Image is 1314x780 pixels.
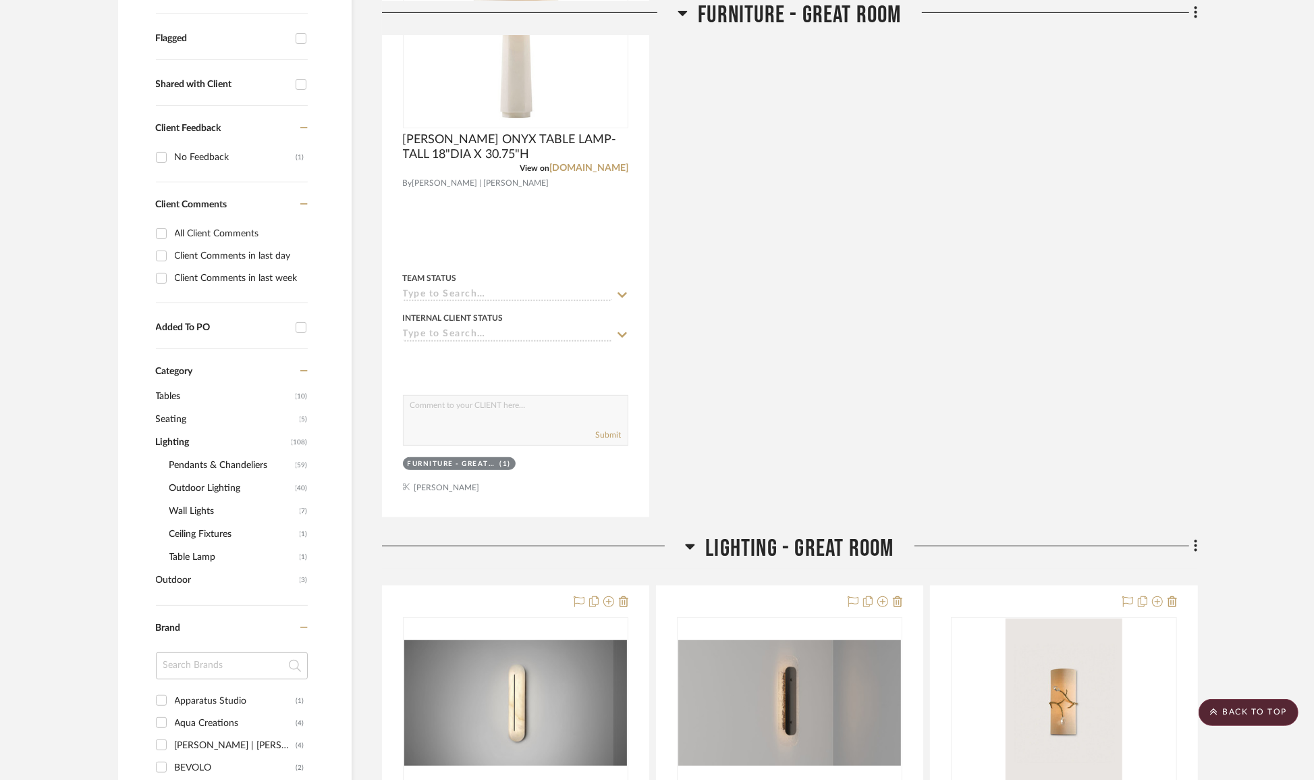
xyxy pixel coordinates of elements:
[175,267,304,289] div: Client Comments in last week
[296,454,308,476] span: (59)
[175,147,296,168] div: No Feedback
[156,124,221,133] span: Client Feedback
[296,477,308,499] span: (40)
[404,640,627,766] img: CTO Lighting Hepworth Wall Sconce 4Wx27.5H
[300,409,308,430] span: (5)
[156,79,289,90] div: Shared with Client
[292,432,308,453] span: (108)
[156,200,227,209] span: Client Comments
[412,177,549,190] span: [PERSON_NAME] | [PERSON_NAME]
[175,245,304,267] div: Client Comments in last day
[403,272,457,284] div: Team Status
[296,386,308,407] span: (10)
[403,177,412,190] span: By
[169,477,292,500] span: Outdoor Lighting
[499,459,511,469] div: (1)
[296,690,304,712] div: (1)
[156,366,193,378] span: Category
[175,690,296,712] div: Apparatus Studio
[595,429,621,441] button: Submit
[156,623,181,633] span: Brand
[156,33,289,45] div: Flagged
[296,147,304,168] div: (1)
[169,546,296,569] span: Table Lamp
[156,322,289,334] div: Added To PO
[169,454,292,477] span: Pendants & Chandeliers
[175,735,296,756] div: [PERSON_NAME] | [PERSON_NAME]
[300,569,308,591] span: (3)
[156,385,292,408] span: Tables
[300,523,308,545] span: (1)
[175,757,296,779] div: BEVOLO
[296,735,304,756] div: (4)
[1199,699,1298,726] scroll-to-top-button: BACK TO TOP
[156,408,296,431] span: Seating
[169,523,296,546] span: Ceiling Fixtures
[403,312,503,324] div: Internal Client Status
[403,329,612,342] input: Type to Search…
[156,652,308,679] input: Search Brands
[156,569,296,592] span: Outdoor
[175,712,296,734] div: Aqua Creations
[296,712,304,734] div: (4)
[156,431,288,454] span: Lighting
[520,164,549,172] span: View on
[705,534,894,563] span: LIGHTING - GREAT ROOM
[169,500,296,523] span: Wall Lights
[300,500,308,522] span: (7)
[403,289,612,302] input: Type to Search…
[175,223,304,244] div: All Client Comments
[678,640,901,766] img: CTO Lighting Contour Wall Sconce 8Wx29.5Hx
[300,546,308,568] span: (1)
[296,757,304,779] div: (2)
[549,163,628,173] a: [DOMAIN_NAME]
[408,459,497,469] div: FURNITURE - GREAT ROOM
[403,132,628,162] span: [PERSON_NAME] ONYX TABLE LAMP- TALL 18"DIA X 30.75"H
